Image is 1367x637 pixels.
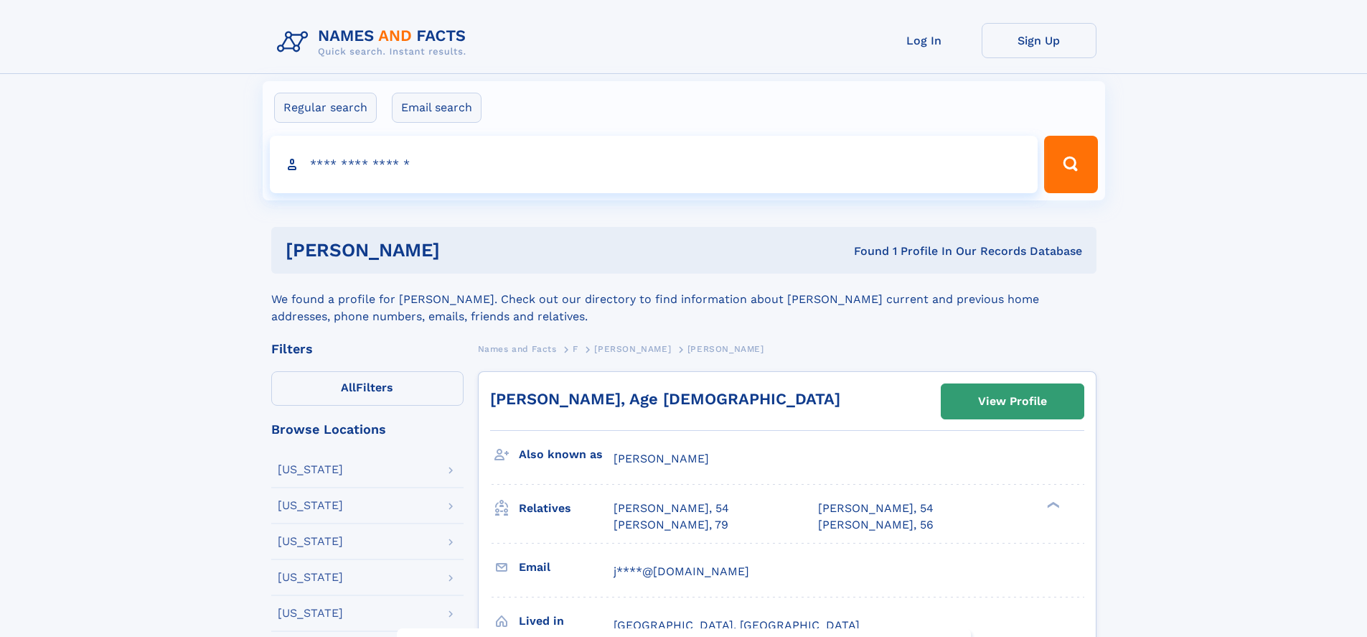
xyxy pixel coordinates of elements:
[594,344,671,354] span: [PERSON_NAME]
[687,344,764,354] span: [PERSON_NAME]
[818,517,934,533] a: [PERSON_NAME], 56
[573,344,578,354] span: F
[982,23,1096,58] a: Sign Up
[818,501,934,516] a: [PERSON_NAME], 54
[278,572,343,583] div: [US_STATE]
[647,243,1082,259] div: Found 1 Profile In Our Records Database
[519,442,614,467] h3: Also known as
[341,381,356,394] span: All
[519,496,614,521] h3: Relatives
[941,384,1084,419] a: View Profile
[573,340,578,358] a: F
[519,555,614,580] h3: Email
[392,93,481,123] label: Email search
[271,423,464,436] div: Browse Locations
[478,340,557,358] a: Names and Facts
[614,452,709,465] span: [PERSON_NAME]
[271,371,464,406] label: Filters
[270,136,1038,193] input: search input
[490,390,840,408] a: [PERSON_NAME], Age [DEMOGRAPHIC_DATA]
[271,343,464,355] div: Filters
[278,608,343,619] div: [US_STATE]
[278,536,343,547] div: [US_STATE]
[274,93,377,123] label: Regular search
[1043,501,1061,510] div: ❯
[1044,136,1097,193] button: Search Button
[286,241,647,259] h1: [PERSON_NAME]
[614,618,860,632] span: [GEOGRAPHIC_DATA], [GEOGRAPHIC_DATA]
[271,274,1096,325] div: We found a profile for [PERSON_NAME]. Check out our directory to find information about [PERSON_N...
[271,23,478,62] img: Logo Names and Facts
[614,501,729,516] a: [PERSON_NAME], 54
[614,517,728,533] a: [PERSON_NAME], 79
[978,385,1047,418] div: View Profile
[278,464,343,475] div: [US_STATE]
[519,609,614,633] h3: Lived in
[867,23,982,58] a: Log In
[594,340,671,358] a: [PERSON_NAME]
[278,500,343,511] div: [US_STATE]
